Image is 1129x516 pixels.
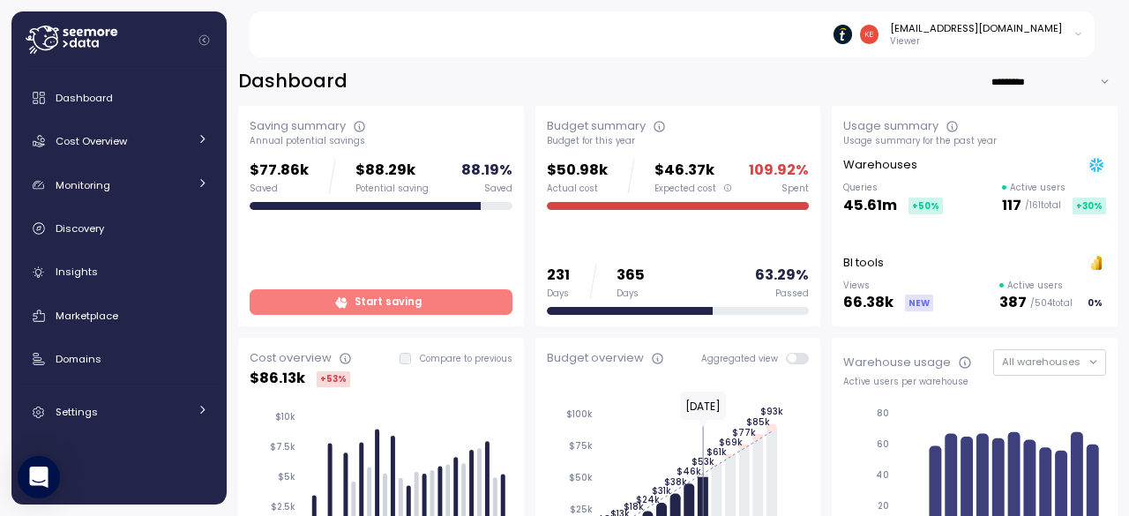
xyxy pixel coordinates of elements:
p: $ 86.13k [250,367,305,391]
tspan: $93k [759,406,782,417]
tspan: $5k [278,471,295,482]
p: Warehouses [843,156,917,174]
div: Potential saving [355,183,429,195]
div: Spent [781,183,809,195]
div: Usage summary for the past year [843,135,1106,147]
tspan: 40 [876,469,889,481]
div: Budget summary [547,117,646,135]
a: Domains [19,341,220,377]
div: Saving summary [250,117,346,135]
a: Marketplace [19,298,220,333]
p: / 161 total [1025,199,1061,212]
p: $46.37k [654,159,733,183]
tspan: $38k [663,475,686,487]
div: +53 % [317,371,350,387]
img: e4f1013cbcfa3a60050984dc5e8e116a [860,25,879,43]
a: Settings [19,394,220,430]
p: $77.86k [250,159,309,183]
a: Insights [19,255,220,290]
div: NEW [905,295,933,311]
tspan: $61k [706,446,726,458]
p: $50.98k [547,159,608,183]
tspan: $46k [677,466,701,477]
tspan: 20 [878,500,889,512]
tspan: $85k [745,416,769,428]
p: 365 [617,264,645,288]
tspan: $2.5k [271,501,295,512]
tspan: $100k [566,408,593,420]
a: Cost Overview [19,123,220,159]
span: Start saving [355,290,422,314]
span: Monitoring [56,178,110,192]
div: Budget overview [547,349,644,367]
div: Active users per warehouse [843,376,1106,388]
tspan: 60 [877,438,889,450]
span: Cost Overview [56,134,127,148]
div: +50 % [908,198,943,214]
span: Marketplace [56,309,118,323]
a: Monitoring [19,168,220,203]
div: Days [617,288,645,300]
tspan: $53k [691,456,714,467]
div: Saved [250,183,309,195]
img: 6714de1ca73de131760c52a6.PNG [834,25,852,43]
div: +30 % [1073,198,1106,214]
tspan: $75k [569,440,593,452]
span: Expected cost [654,183,716,195]
div: Days [547,288,570,300]
button: All warehouses [993,349,1106,375]
p: 88.19 % [461,159,512,183]
p: Views [843,280,933,292]
span: Insights [56,265,98,279]
p: 117 [1002,194,1021,218]
p: 109.92 % [749,159,809,183]
p: 63.29 % [755,264,809,288]
span: Settings [56,405,98,419]
p: Compare to previous [420,353,512,365]
p: / 504 total [1030,297,1073,310]
h2: Dashboard [238,69,348,94]
a: Discovery [19,211,220,246]
span: Aggregated view [701,353,787,364]
p: Viewer [890,35,1062,48]
span: All warehouses [1002,355,1080,369]
span: Domains [56,352,101,366]
p: Queries [843,182,943,194]
span: Dashboard [56,91,113,105]
div: Usage summary [843,117,938,135]
div: 0 % [1084,295,1106,311]
tspan: 80 [877,408,889,419]
tspan: $25k [570,504,593,515]
p: 387 [999,291,1027,315]
p: 231 [547,264,570,288]
text: [DATE] [685,399,721,414]
tspan: $10k [275,411,295,423]
p: Active users [1010,182,1065,194]
div: [EMAIL_ADDRESS][DOMAIN_NAME] [890,21,1062,35]
p: BI tools [843,254,884,272]
tspan: $31k [652,485,671,497]
tspan: $18k [624,501,644,512]
div: Budget for this year [547,135,810,147]
div: Passed [775,288,809,300]
div: Annual potential savings [250,135,512,147]
span: Discovery [56,221,104,236]
tspan: $77k [732,426,756,437]
p: 45.61m [843,194,897,218]
p: Active users [1007,280,1063,292]
div: Open Intercom Messenger [18,456,60,498]
div: Actual cost [547,183,608,195]
tspan: $50k [569,472,593,483]
div: Saved [484,183,512,195]
button: Collapse navigation [193,34,215,47]
p: 66.38k [843,291,893,315]
div: Cost overview [250,349,332,367]
tspan: $24k [635,493,659,505]
p: $88.29k [355,159,429,183]
div: Warehouse usage [843,354,951,371]
tspan: $69k [718,437,742,448]
a: Dashboard [19,80,220,116]
a: Start saving [250,289,512,315]
tspan: $7.5k [270,441,295,452]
